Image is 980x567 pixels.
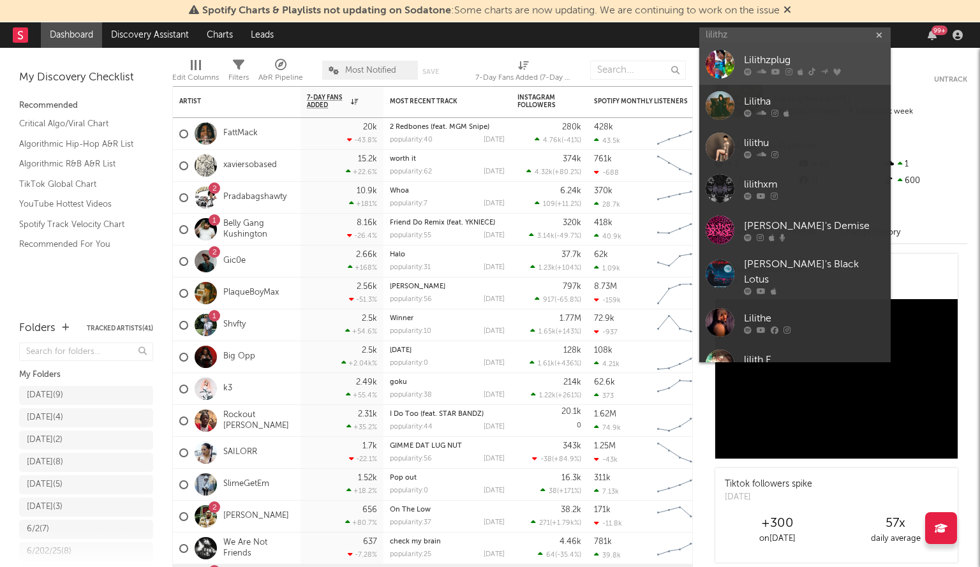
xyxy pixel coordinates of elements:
a: Dashboard [41,22,102,48]
a: PlaqueBoyMax [223,288,279,298]
a: [DATE](2) [19,431,153,450]
div: Lilithzplug [744,53,884,68]
div: A&R Pipeline [258,70,303,85]
a: [DATE](4) [19,408,153,427]
div: 20.1k [561,408,581,416]
svg: Chart title [651,469,709,501]
div: GIMME DAT LUG NUT [390,443,505,450]
div: 6.24k [560,187,581,195]
a: Discovery Assistant [102,22,198,48]
div: 637 [363,538,377,546]
div: Winner [390,315,505,322]
div: ( ) [531,519,581,527]
div: ( ) [526,168,581,176]
div: 2 Redbones (feat. MGM Snipe) [390,124,505,131]
div: ( ) [535,136,581,144]
button: 99+ [928,30,937,40]
div: daily average [836,531,954,547]
div: [DATE] ( 5 ) [27,477,63,492]
svg: Chart title [651,118,709,150]
div: 373 [594,392,614,400]
a: Critical Algo/Viral Chart [19,117,140,131]
a: [DATE](5) [19,475,153,494]
div: 43.5k [594,136,620,145]
span: 1.61k [538,360,554,367]
svg: Chart title [651,246,709,277]
a: I Do Too (feat. STAR BANDZ) [390,411,484,418]
div: [DATE] [484,519,505,526]
input: Search... [590,61,686,80]
div: 7.13k [594,487,619,496]
div: 2.31k [358,410,377,418]
span: +104 % [557,265,579,272]
div: 2.49k [356,378,377,387]
div: 62k [594,251,608,259]
div: 343k [563,442,581,450]
div: [DATE] [484,264,505,271]
div: 797k [563,283,581,291]
div: My Folders [19,367,153,383]
span: -35.4 % [557,552,579,559]
div: 1 [882,156,967,173]
div: [DATE] [484,392,505,399]
a: SlimeGetEm [223,479,269,490]
div: +54.6 % [345,327,377,335]
div: 320k [563,219,581,227]
div: 311k [594,474,611,482]
div: 15.2k [358,155,377,163]
a: Charts [198,22,242,48]
span: +261 % [558,392,579,399]
div: 7-Day Fans Added (7-Day Fans Added) [475,70,571,85]
div: +80.7 % [345,519,377,527]
a: [PERSON_NAME] [223,511,289,522]
a: 6/202/25(8) [19,542,153,561]
div: +35.2 % [346,423,377,431]
div: 0 [517,405,581,436]
a: Friend Do Remix (feat. YKNIECE) [390,219,495,226]
div: Instagram Followers [517,94,562,109]
span: 7-Day Fans Added [307,94,348,109]
a: Algorithmic Hip-Hop A&R List [19,137,140,151]
div: 62.6k [594,378,615,387]
div: popularity: 37 [390,519,431,526]
span: 38 [549,488,557,495]
a: [PERSON_NAME]'s Demise [699,209,891,251]
a: Lilithzplug [699,43,891,85]
div: goku [390,379,505,386]
span: 1.23k [538,265,555,272]
div: Friend Do Remix (feat. YKNIECE) [390,219,505,226]
div: 72.9k [594,314,614,323]
a: Gic0e [223,256,246,267]
a: We Are Not Friends [223,538,294,559]
div: -22.1 % [349,455,377,463]
div: popularity: 0 [390,487,428,494]
div: [DATE] [484,423,505,431]
span: 64 [546,552,555,559]
div: +181 % [349,200,377,208]
a: 2 Redbones (feat. MGM Snipe) [390,124,489,131]
div: worth it [390,156,505,163]
div: [DATE] [484,200,505,207]
div: 2.5k [362,314,377,323]
div: [DATE] [484,168,505,175]
div: 74.9k [594,423,621,432]
div: popularity: 40 [390,136,433,144]
svg: Chart title [651,437,709,469]
span: -65.8 % [556,297,579,304]
div: 1.62M [594,410,616,418]
input: Search for artists [699,27,891,43]
div: [DATE] ( 8 ) [27,455,63,470]
div: 16.3k [561,474,581,482]
div: [DATE] [484,487,505,494]
div: Most Recent Track [390,98,486,105]
a: YouTube Hottest Videos [19,197,140,211]
div: -43.8 % [347,136,377,144]
div: 6/202/25 ( 8 ) [27,544,71,559]
div: ( ) [530,327,581,335]
div: Yea Yea [390,283,505,290]
div: [DATE] ( 4 ) [27,410,63,425]
span: 1.65k [538,328,556,335]
div: [DATE] [484,551,505,558]
span: 4.32k [535,169,553,176]
svg: Chart title [651,182,709,214]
